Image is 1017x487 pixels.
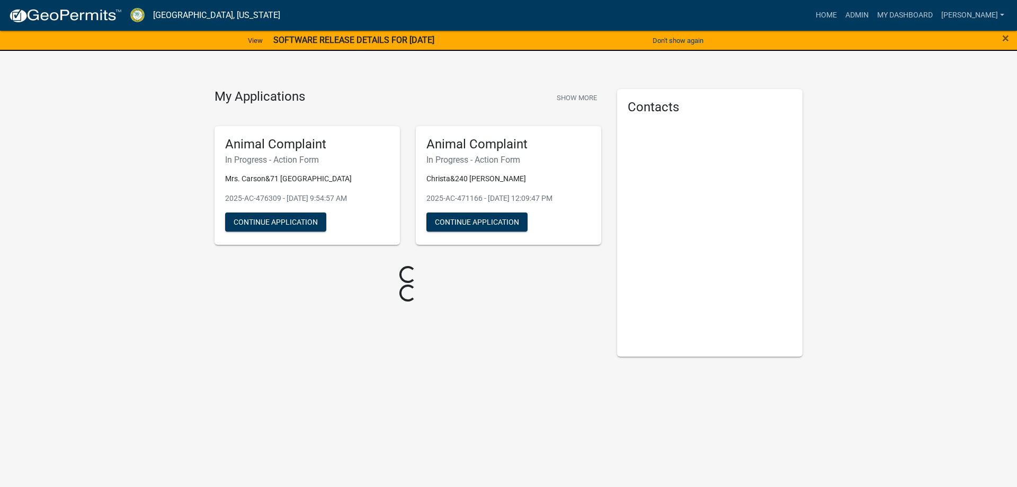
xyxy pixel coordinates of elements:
[1002,31,1009,46] span: ×
[552,89,601,107] button: Show More
[426,193,591,204] p: 2025-AC-471166 - [DATE] 12:09:47 PM
[426,137,591,152] h5: Animal Complaint
[244,32,267,49] a: View
[811,5,841,25] a: Home
[426,212,528,232] button: Continue Application
[215,89,305,105] h4: My Applications
[225,193,389,204] p: 2025-AC-476309 - [DATE] 9:54:57 AM
[841,5,873,25] a: Admin
[225,212,326,232] button: Continue Application
[225,155,389,165] h6: In Progress - Action Form
[628,100,792,115] h5: Contacts
[1002,32,1009,45] button: Close
[426,173,591,184] p: Christa&240 [PERSON_NAME]
[426,155,591,165] h6: In Progress - Action Form
[873,5,937,25] a: My Dashboard
[937,5,1009,25] a: [PERSON_NAME]
[153,6,280,24] a: [GEOGRAPHIC_DATA], [US_STATE]
[225,173,389,184] p: Mrs. Carson&71 [GEOGRAPHIC_DATA]
[130,8,145,22] img: Crawford County, Georgia
[225,137,389,152] h5: Animal Complaint
[648,32,708,49] button: Don't show again
[273,35,434,45] strong: SOFTWARE RELEASE DETAILS FOR [DATE]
